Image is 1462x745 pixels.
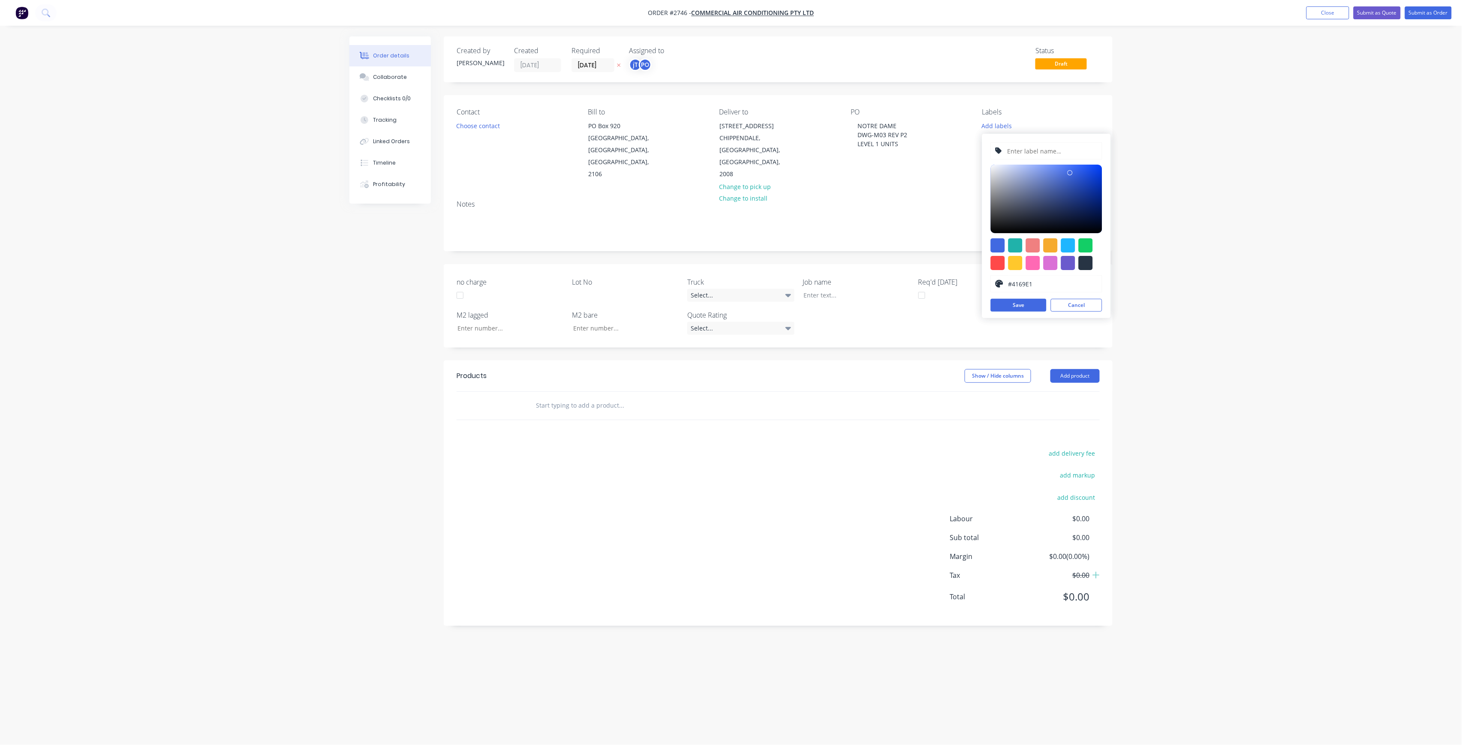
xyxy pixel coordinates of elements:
[720,120,791,132] div: [STREET_ADDRESS]
[720,132,791,180] div: CHIPPENDALE, [GEOGRAPHIC_DATA], [GEOGRAPHIC_DATA], 2008
[687,277,794,287] label: Truck
[1026,238,1040,252] div: #f08080
[991,238,1005,252] div: #4169e1
[1026,256,1040,270] div: #ff69b4
[349,45,431,66] button: Order details
[965,369,1031,383] button: Show / Hide columns
[572,310,679,320] label: M2 bare
[950,570,1026,580] span: Tax
[1026,514,1089,524] span: $0.00
[373,52,410,60] div: Order details
[1044,238,1058,252] div: #f6ab2f
[950,551,1026,562] span: Margin
[713,120,798,180] div: [STREET_ADDRESS]CHIPPENDALE, [GEOGRAPHIC_DATA], [GEOGRAPHIC_DATA], 2008
[1061,238,1075,252] div: #1fb6ff
[629,58,652,71] button: jTPO
[1053,492,1100,503] button: add discount
[588,132,659,180] div: [GEOGRAPHIC_DATA], [GEOGRAPHIC_DATA], [GEOGRAPHIC_DATA], 2106
[373,95,411,102] div: Checklists 0/0
[1079,238,1093,252] div: #13ce66
[918,277,1026,287] label: Req'd [DATE]
[1354,6,1401,19] button: Submit as Quote
[373,116,397,124] div: Tracking
[1035,47,1100,55] div: Status
[452,120,505,131] button: Choose contact
[715,180,776,192] button: Change to pick up
[851,120,914,150] div: NOTRE DAME DWG-M03 REV P2 LEVEL 1 UNITS
[1050,369,1100,383] button: Add product
[1035,58,1087,69] span: Draft
[581,120,667,180] div: PO Box 920[GEOGRAPHIC_DATA], [GEOGRAPHIC_DATA], [GEOGRAPHIC_DATA], 2106
[1044,256,1058,270] div: #da70d6
[1026,589,1089,604] span: $0.00
[349,174,431,195] button: Profitability
[373,159,396,167] div: Timeline
[991,256,1005,270] div: #ff4949
[588,120,659,132] div: PO Box 920
[803,277,910,287] label: Job name
[349,152,431,174] button: Timeline
[457,277,564,287] label: no charge
[687,310,794,320] label: Quote Rating
[977,120,1017,131] button: Add labels
[373,138,410,145] div: Linked Orders
[1026,551,1089,562] span: $0.00 ( 0.00 %)
[851,108,968,116] div: PO
[950,592,1026,602] span: Total
[572,277,679,287] label: Lot No
[457,310,564,320] label: M2 lagged
[349,88,431,109] button: Checklists 0/0
[692,9,814,17] a: Commercial Air Conditioning Pty Ltd
[950,514,1026,524] span: Labour
[1008,238,1023,252] div: #20b2aa
[1026,532,1089,543] span: $0.00
[1008,256,1023,270] div: #ffc82c
[1051,299,1102,312] button: Cancel
[349,131,431,152] button: Linked Orders
[1405,6,1452,19] button: Submit as Order
[1079,256,1093,270] div: #273444
[535,397,707,414] input: Start typing to add a product...
[457,371,487,381] div: Products
[629,58,642,71] div: jT
[1056,469,1100,481] button: add markup
[982,108,1100,116] div: Labels
[349,66,431,88] button: Collaborate
[1061,256,1075,270] div: #6a5acd
[457,200,1100,208] div: Notes
[15,6,28,19] img: Factory
[1026,570,1089,580] span: $0.00
[572,47,619,55] div: Required
[373,180,406,188] div: Profitability
[1306,6,1349,19] button: Close
[1044,448,1100,459] button: add delivery fee
[715,192,772,204] button: Change to install
[1006,143,1098,159] input: Enter label name...
[588,108,705,116] div: Bill to
[950,532,1026,543] span: Sub total
[687,322,794,335] div: Select...
[639,58,652,71] div: PO
[349,109,431,131] button: Tracking
[373,73,407,81] div: Collaborate
[648,9,692,17] span: Order #2746 -
[719,108,837,116] div: Deliver to
[514,47,561,55] div: Created
[566,322,679,335] input: Enter number...
[457,47,504,55] div: Created by
[457,58,504,67] div: [PERSON_NAME]
[991,299,1047,312] button: Save
[629,47,715,55] div: Assigned to
[457,108,574,116] div: Contact
[687,289,794,302] div: Select...
[451,322,564,335] input: Enter number...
